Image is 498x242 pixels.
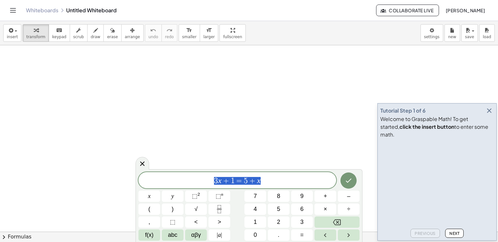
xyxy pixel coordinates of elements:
[324,205,327,214] span: ×
[314,191,336,202] button: Plus
[445,24,460,42] button: new
[145,231,154,239] span: f(x)
[208,191,230,202] button: Superscript
[217,232,218,238] span: |
[185,229,207,241] button: Greek alphabet
[380,107,426,115] div: Tutorial Step 1 of 6
[244,203,266,215] button: 4
[186,27,192,34] i: format_size
[217,231,222,239] span: a
[197,192,200,197] sup: 2
[380,115,494,138] div: Welcome to Graspable Math! To get started, to enter some math.
[3,24,21,42] button: insert
[399,123,454,130] b: click the insert button
[7,35,18,39] span: insert
[268,216,290,228] button: 2
[440,5,490,16] button: [PERSON_NAME]
[223,35,242,39] span: fullscreen
[208,216,230,228] button: Greater than
[254,231,257,239] span: 0
[185,203,207,215] button: Square root
[291,191,313,202] button: 9
[192,193,197,199] span: ⬚
[162,229,184,241] button: Alphabet
[278,231,279,239] span: .
[161,24,177,42] button: redoredo
[206,27,212,34] i: format_size
[314,229,336,241] button: Left arrow
[300,192,303,201] span: 9
[148,218,150,226] span: ,
[145,24,162,42] button: undoundo
[172,205,174,214] span: )
[291,216,313,228] button: 3
[445,7,485,13] span: [PERSON_NAME]
[445,229,464,238] button: Next
[221,232,222,238] span: |
[49,24,70,42] button: keyboardkeypad
[338,203,360,215] button: Divide
[449,231,459,236] span: Next
[465,35,474,39] span: save
[208,203,230,215] button: Fraction
[340,172,357,189] button: Done
[314,216,360,228] button: Backspace
[172,192,174,201] span: y
[338,191,360,202] button: Minus
[218,176,221,185] var: x
[162,216,184,228] button: Placeholder
[185,216,207,228] button: Less than
[200,24,218,42] button: format_sizelarger
[91,35,101,39] span: draw
[479,24,495,42] button: load
[162,191,184,202] button: y
[26,35,45,39] span: transform
[248,177,257,185] span: +
[231,177,235,185] span: 1
[291,229,313,241] button: Equals
[324,192,327,201] span: +
[244,216,266,228] button: 1
[103,24,121,42] button: erase
[148,205,150,214] span: (
[165,35,174,39] span: redo
[424,35,440,39] span: settings
[191,231,201,239] span: αβγ
[235,177,244,185] span: =
[347,192,350,201] span: –
[8,5,18,16] button: Toggle navigation
[52,35,66,39] span: keypad
[338,229,360,241] button: Right arrow
[291,203,313,215] button: 6
[277,218,280,226] span: 2
[121,24,144,42] button: arrange
[268,191,290,202] button: 8
[216,193,221,199] span: ⬚
[347,205,350,214] span: ÷
[214,177,218,185] span: 3
[244,177,248,185] span: 5
[254,192,257,201] span: 7
[244,229,266,241] button: 0
[268,229,290,241] button: .
[138,229,160,241] button: Functions
[277,192,280,201] span: 8
[268,203,290,215] button: 5
[218,218,221,226] span: >
[185,191,207,202] button: Squared
[138,191,160,202] button: x
[448,35,456,39] span: new
[23,24,49,42] button: transform
[194,218,198,226] span: <
[182,35,196,39] span: smaller
[421,24,443,42] button: settings
[300,218,303,226] span: 3
[208,229,230,241] button: Absolute value
[107,35,118,39] span: erase
[219,24,245,42] button: fullscreen
[314,203,336,215] button: Times
[254,205,257,214] span: 4
[483,35,491,39] span: load
[221,177,231,185] span: +
[148,35,158,39] span: undo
